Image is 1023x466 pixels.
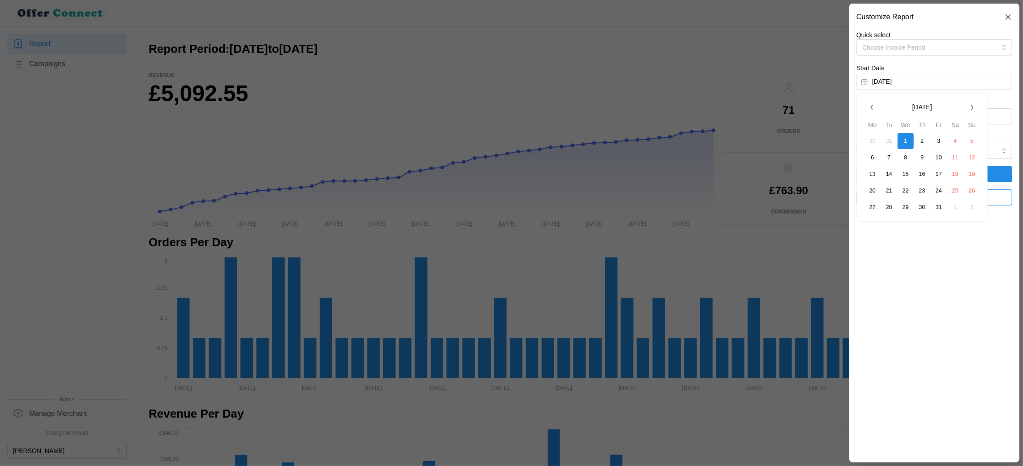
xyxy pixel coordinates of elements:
[914,120,930,133] th: Th
[947,150,963,166] button: 11 January 2025
[931,133,947,149] button: 3 January 2025
[947,120,963,133] th: Sa
[856,64,885,73] label: Start Date
[914,199,930,215] button: 30 January 2025
[914,133,930,149] button: 2 January 2025
[881,133,897,149] button: 31 December 2024
[865,199,881,215] button: 27 January 2025
[947,166,963,182] button: 18 January 2025
[947,199,963,215] button: 1 February 2025
[898,133,914,149] button: 1 January 2025
[930,120,947,133] th: Fr
[914,150,930,166] button: 9 January 2025
[898,150,914,166] button: 8 January 2025
[881,150,897,166] button: 7 January 2025
[931,150,947,166] button: 10 January 2025
[898,199,914,215] button: 29 January 2025
[898,183,914,199] button: 22 January 2025
[880,99,964,115] button: [DATE]
[931,199,947,215] button: 31 January 2025
[865,166,881,182] button: 13 January 2025
[963,120,980,133] th: Su
[865,150,881,166] button: 6 January 2025
[881,199,897,215] button: 28 January 2025
[856,30,1012,39] p: Quick select
[914,183,930,199] button: 23 January 2025
[865,133,881,149] button: 30 December 2024
[931,183,947,199] button: 24 January 2025
[947,183,963,199] button: 25 January 2025
[881,120,897,133] th: Tu
[881,166,897,182] button: 14 January 2025
[856,74,1012,90] button: [DATE]
[964,183,980,199] button: 26 January 2025
[862,44,925,51] span: Choose Invoice Period
[897,120,914,133] th: We
[865,183,881,199] button: 20 January 2025
[914,166,930,182] button: 16 January 2025
[964,133,980,149] button: 5 January 2025
[864,120,881,133] th: Mo
[947,133,963,149] button: 4 January 2025
[856,13,914,21] h2: Customize Report
[964,166,980,182] button: 19 January 2025
[931,166,947,182] button: 17 January 2025
[964,199,980,215] button: 2 February 2025
[964,150,980,166] button: 12 January 2025
[898,166,914,182] button: 15 January 2025
[881,183,897,199] button: 21 January 2025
